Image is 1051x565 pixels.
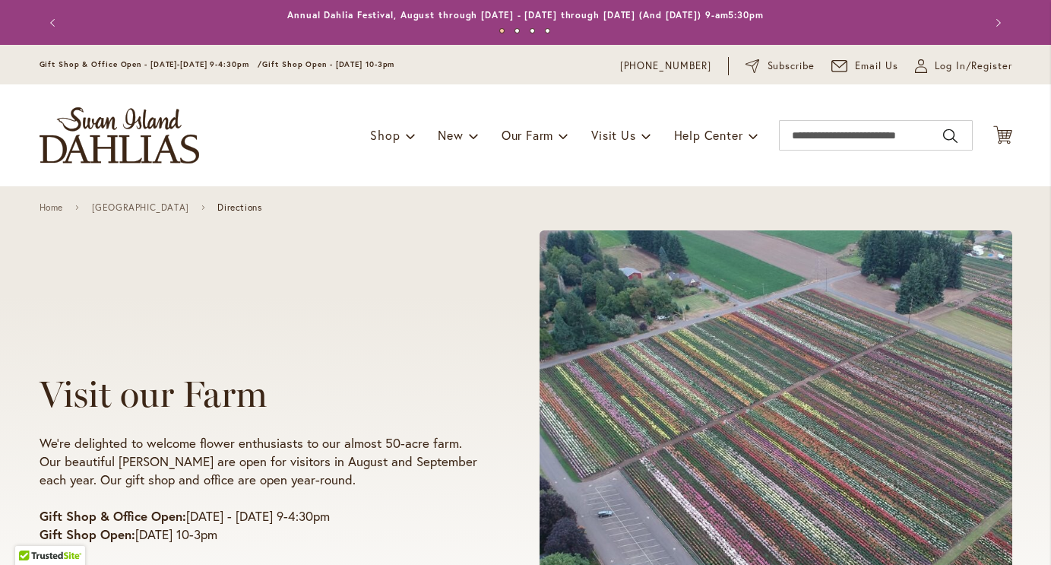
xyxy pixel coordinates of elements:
[40,507,482,544] p: [DATE] - [DATE] 9-4:30pm [DATE] 10-3pm
[40,507,186,525] strong: Gift Shop & Office Open:
[591,127,635,143] span: Visit Us
[92,202,189,213] a: [GEOGRAPHIC_DATA]
[502,127,553,143] span: Our Farm
[545,28,550,33] button: 4 of 4
[40,8,70,38] button: Previous
[40,202,63,213] a: Home
[40,525,135,543] strong: Gift Shop Open:
[40,373,482,415] h1: Visit our Farm
[746,59,815,74] a: Subscribe
[855,59,898,74] span: Email Us
[674,127,743,143] span: Help Center
[40,59,263,69] span: Gift Shop & Office Open - [DATE]-[DATE] 9-4:30pm /
[831,59,898,74] a: Email Us
[935,59,1012,74] span: Log In/Register
[438,127,463,143] span: New
[370,127,400,143] span: Shop
[499,28,505,33] button: 1 of 4
[768,59,815,74] span: Subscribe
[620,59,712,74] a: [PHONE_NUMBER]
[40,107,199,163] a: store logo
[982,8,1012,38] button: Next
[217,202,261,213] span: Directions
[287,9,764,21] a: Annual Dahlia Festival, August through [DATE] - [DATE] through [DATE] (And [DATE]) 9-am5:30pm
[40,434,482,489] p: We're delighted to welcome flower enthusiasts to our almost 50-acre farm. Our beautiful [PERSON_N...
[915,59,1012,74] a: Log In/Register
[530,28,535,33] button: 3 of 4
[262,59,394,69] span: Gift Shop Open - [DATE] 10-3pm
[514,28,520,33] button: 2 of 4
